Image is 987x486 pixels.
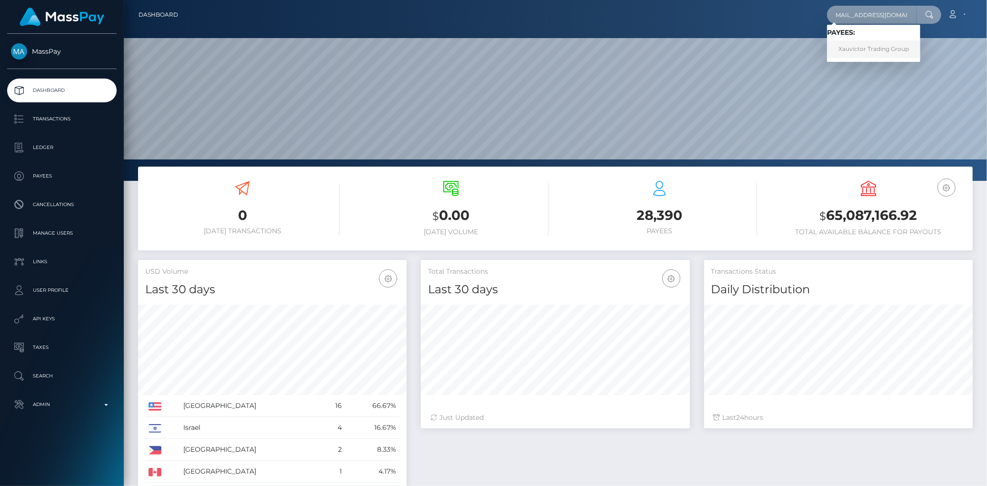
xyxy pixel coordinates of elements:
[345,439,399,461] td: 8.33%
[737,413,745,422] span: 24
[321,417,345,439] td: 4
[827,40,920,58] a: Xauvictor Trading Group
[11,255,113,269] p: Links
[7,364,117,388] a: Search
[714,413,963,423] div: Last hours
[11,83,113,98] p: Dashboard
[149,468,161,476] img: CA.png
[345,461,399,483] td: 4.17%
[321,395,345,417] td: 16
[7,307,117,331] a: API Keys
[345,395,399,417] td: 66.67%
[7,47,117,56] span: MassPay
[7,107,117,131] a: Transactions
[771,228,966,236] h6: Total Available Balance for Payouts
[827,29,920,37] h6: Payees:
[149,446,161,455] img: PH.png
[149,402,161,411] img: US.png
[11,397,113,412] p: Admin
[11,369,113,383] p: Search
[432,209,439,223] small: $
[180,417,321,439] td: Israel
[428,267,682,277] h5: Total Transactions
[7,393,117,417] a: Admin
[180,395,321,417] td: [GEOGRAPHIC_DATA]
[180,439,321,461] td: [GEOGRAPHIC_DATA]
[145,267,399,277] h5: USD Volume
[711,267,966,277] h5: Transactions Status
[7,221,117,245] a: Manage Users
[11,226,113,240] p: Manage Users
[139,5,178,25] a: Dashboard
[7,193,117,217] a: Cancellations
[7,79,117,102] a: Dashboard
[11,198,113,212] p: Cancellations
[11,312,113,326] p: API Keys
[345,417,399,439] td: 16.67%
[827,6,917,24] input: Search...
[11,340,113,355] p: Taxes
[321,439,345,461] td: 2
[11,140,113,155] p: Ledger
[145,281,399,298] h4: Last 30 days
[145,206,339,225] h3: 0
[7,250,117,274] a: Links
[7,136,117,159] a: Ledger
[11,112,113,126] p: Transactions
[563,227,757,235] h6: Payees
[771,206,966,226] h3: 65,087,166.92
[430,413,680,423] div: Just Updated
[180,461,321,483] td: [GEOGRAPHIC_DATA]
[563,206,757,225] h3: 28,390
[354,228,548,236] h6: [DATE] Volume
[11,169,113,183] p: Payees
[11,283,113,298] p: User Profile
[149,424,161,433] img: IL.png
[145,227,339,235] h6: [DATE] Transactions
[7,336,117,359] a: Taxes
[7,164,117,188] a: Payees
[354,206,548,226] h3: 0.00
[711,281,966,298] h4: Daily Distribution
[321,461,345,483] td: 1
[7,278,117,302] a: User Profile
[428,281,682,298] h4: Last 30 days
[11,43,27,60] img: MassPay
[819,209,826,223] small: $
[20,8,104,26] img: MassPay Logo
